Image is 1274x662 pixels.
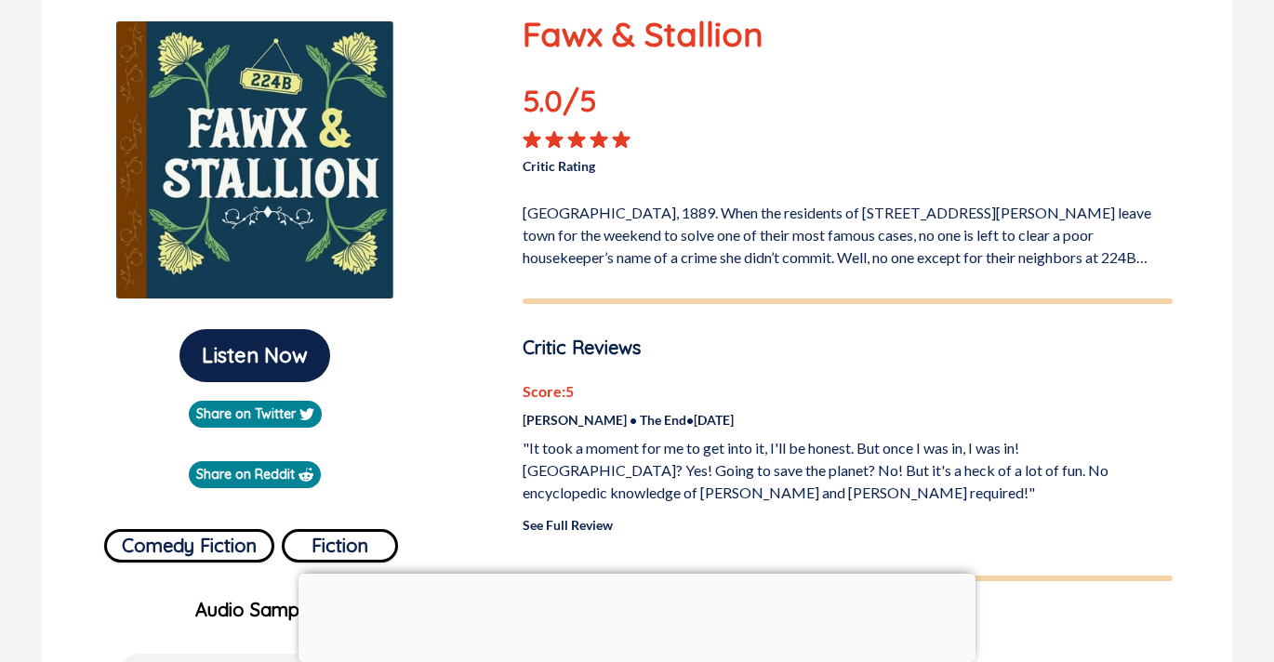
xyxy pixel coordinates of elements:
p: Audio Sample [57,596,454,624]
iframe: Advertisement [299,574,975,657]
p: Critic Rating [523,149,847,176]
p: 5.0 /5 [523,78,653,130]
p: Fawx & Stallion [523,9,1173,60]
p: Critic Reviews [523,334,1173,362]
a: Share on Twitter [189,401,322,428]
a: Fiction [282,522,398,563]
img: Fawx & Stallion [115,20,394,299]
p: [PERSON_NAME] • The End • [DATE] [523,410,1173,430]
p: [GEOGRAPHIC_DATA], 1889. When the residents of [STREET_ADDRESS][PERSON_NAME] leave town for the w... [523,194,1173,269]
button: Fiction [282,529,398,563]
p: "It took a moment for me to get into it, I'll be honest. But once I was in, I was in! [GEOGRAPHIC... [523,437,1173,504]
button: Listen Now [179,329,330,382]
button: Comedy Fiction [104,529,274,563]
p: Score: 5 [523,380,1173,403]
a: See Full Review [523,517,613,533]
a: Share on Reddit [189,461,321,488]
a: Comedy Fiction [104,522,274,563]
